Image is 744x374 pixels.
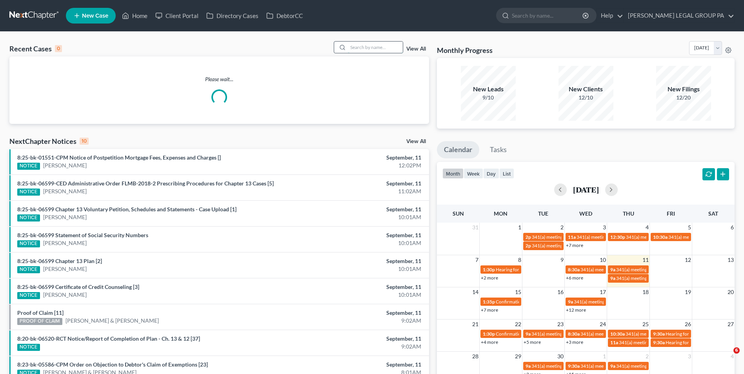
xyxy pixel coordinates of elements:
div: September, 11 [292,205,421,213]
span: 19 [684,287,692,297]
div: NOTICE [17,266,40,273]
span: 13 [727,255,735,265]
span: 24 [599,320,607,329]
input: Search by name... [512,8,584,23]
span: 5 [687,223,692,232]
span: 341(a) meeting for [PERSON_NAME] [626,331,701,337]
span: 341(a) meeting for [PERSON_NAME] & [PERSON_NAME] [532,234,649,240]
a: +12 more [566,307,586,313]
span: 341(a) meeting for [PERSON_NAME] & [PERSON_NAME] [532,243,649,249]
span: 15 [514,287,522,297]
a: +4 more [481,339,498,345]
a: [PERSON_NAME] [43,291,87,299]
iframe: Intercom live chat [717,347,736,366]
span: 7 [475,255,479,265]
a: 8:25-bk-06599 Statement of Social Security Numbers [17,232,148,238]
span: 341(a) meeting for [PERSON_NAME] [580,267,656,272]
p: Please wait... [9,75,429,83]
div: 10:01AM [292,291,421,299]
a: [PERSON_NAME] & [PERSON_NAME] [65,317,159,325]
span: Thu [623,210,634,217]
span: 6 [730,223,735,232]
a: +6 more [566,275,583,281]
a: Tasks [483,141,514,158]
a: 8:25-bk-06599 Chapter 13 Voluntary Petition, Schedules and Statements - Case Upload [1] [17,206,236,212]
span: 4 [645,223,649,232]
span: 16 [557,287,564,297]
span: 26 [684,320,692,329]
a: +2 more [481,275,498,281]
span: 11a [568,234,576,240]
a: View All [406,46,426,52]
span: 9a [526,331,531,337]
span: Confirmation hearing for [PERSON_NAME] & [PERSON_NAME] [496,331,626,337]
div: NOTICE [17,344,40,351]
a: 8:20-bk-06520-RCT Notice/Report of Completion of Plan - Ch. 13 & 12 [37] [17,335,200,342]
span: 30 [557,352,564,361]
div: NextChapter Notices [9,136,89,146]
span: Sun [453,210,464,217]
span: 341(a) meeting for [PERSON_NAME] [626,234,702,240]
button: list [499,168,514,179]
span: 29 [514,352,522,361]
span: 20 [727,287,735,297]
div: September, 11 [292,361,421,369]
button: week [464,168,483,179]
a: View All [406,139,426,144]
span: 1:30p [483,267,495,272]
span: 11 [642,255,649,265]
a: [PERSON_NAME] [43,187,87,195]
span: 8:30a [568,331,580,337]
div: New Clients [558,85,613,94]
input: Search by name... [348,42,403,53]
div: New Filings [656,85,711,94]
h3: Monthly Progress [437,45,493,55]
div: NOTICE [17,189,40,196]
div: September, 11 [292,283,421,291]
a: 8:25-bk-06599 Certificate of Credit Counseling [3] [17,283,139,290]
div: New Leads [461,85,516,94]
button: month [442,168,464,179]
span: 2 [560,223,564,232]
span: 341(a) meeting for [PERSON_NAME] [668,234,744,240]
span: 18 [642,287,649,297]
a: 8:25-bk-06599-CED Administrative Order FLMB-2018-2 Prescribing Procedures for Chapter 13 Cases [5] [17,180,274,187]
span: Fri [667,210,675,217]
div: PROOF OF CLAIM [17,318,62,325]
a: +5 more [524,339,541,345]
div: September, 11 [292,180,421,187]
span: 2p [526,243,531,249]
span: 9:30a [653,331,665,337]
span: Wed [579,210,592,217]
span: 28 [471,352,479,361]
div: 9:02AM [292,317,421,325]
span: 9:30a [653,340,665,345]
span: 23 [557,320,564,329]
div: NOTICE [17,163,40,170]
a: +3 more [566,339,583,345]
span: 341(a) meeting for [PERSON_NAME] [619,340,695,345]
span: Tue [538,210,548,217]
a: [PERSON_NAME] [43,239,87,247]
a: 8:23-bk-05586-CPM Order on Objection to Debtor's Claim of Exemptions [23] [17,361,208,368]
span: 1 [517,223,522,232]
span: 341(a) meeting for [PERSON_NAME] [531,363,607,369]
span: 9:30a [568,363,580,369]
div: September, 11 [292,335,421,343]
span: 2p [526,234,531,240]
span: 12 [684,255,692,265]
span: 341(a) meeting for [PERSON_NAME] [531,331,607,337]
span: 341(a) meeting for [PERSON_NAME] [580,363,656,369]
a: 8:25-bk-01551-CPM Notice of Postpetition Mortgage Fees, Expenses and Charges [] [17,154,221,161]
div: 9:02AM [292,343,421,350]
button: day [483,168,499,179]
a: +7 more [481,307,498,313]
span: Confirmation Hearing for [PERSON_NAME] & [PERSON_NAME] [496,299,627,305]
span: 8:30a [568,267,580,272]
span: 341(a) meeting for [PERSON_NAME] [616,275,692,281]
span: 1 [602,352,607,361]
span: 341(a) meeting for [PERSON_NAME] [580,331,656,337]
a: [PERSON_NAME] [43,265,87,273]
span: 9a [526,363,531,369]
span: 9a [610,267,615,272]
